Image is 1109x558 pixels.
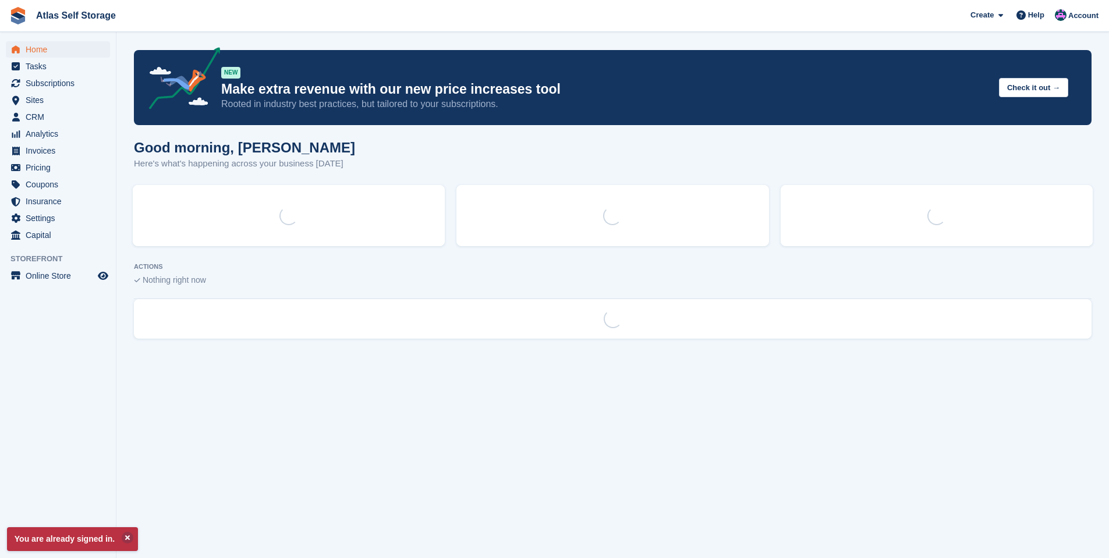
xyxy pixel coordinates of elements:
a: menu [6,176,110,193]
a: menu [6,159,110,176]
a: menu [6,143,110,159]
a: Atlas Self Storage [31,6,121,25]
span: Invoices [26,143,95,159]
span: Nothing right now [143,275,206,285]
span: Pricing [26,159,95,176]
span: Settings [26,210,95,226]
a: menu [6,268,110,284]
span: CRM [26,109,95,125]
img: stora-icon-8386f47178a22dfd0bd8f6a31ec36ba5ce8667c1dd55bd0f319d3a0aa187defe.svg [9,7,27,24]
a: menu [6,75,110,91]
a: menu [6,41,110,58]
span: Storefront [10,253,116,265]
p: Rooted in industry best practices, but tailored to your subscriptions. [221,98,990,111]
p: Make extra revenue with our new price increases tool [221,81,990,98]
a: menu [6,193,110,209]
span: Coupons [26,176,95,193]
a: menu [6,58,110,74]
span: Sites [26,92,95,108]
a: Preview store [96,269,110,283]
a: menu [6,227,110,243]
button: Check it out → [999,78,1068,97]
p: ACTIONS [134,263,1092,271]
span: Subscriptions [26,75,95,91]
span: Online Store [26,268,95,284]
span: Help [1028,9,1044,21]
p: Here's what's happening across your business [DATE] [134,157,355,170]
p: You are already signed in. [7,527,138,551]
span: Account [1068,10,1099,22]
span: Capital [26,227,95,243]
span: Create [970,9,994,21]
img: Ryan Carroll [1055,9,1067,21]
a: menu [6,210,110,226]
img: price-adjustments-announcement-icon-8257ccfd72463d97f412b2fc003d46551f7dbcb40ab6d574587a9cd5c0d94... [139,47,221,113]
a: menu [6,109,110,125]
h1: Good morning, [PERSON_NAME] [134,140,355,155]
span: Analytics [26,126,95,142]
span: Home [26,41,95,58]
span: Insurance [26,193,95,209]
div: NEW [221,67,240,79]
span: Tasks [26,58,95,74]
img: blank_slate_check_icon-ba018cac091ee9be17c0a81a6c232d5eb81de652e7a59be601be346b1b6ddf79.svg [134,278,140,283]
a: menu [6,126,110,142]
a: menu [6,92,110,108]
